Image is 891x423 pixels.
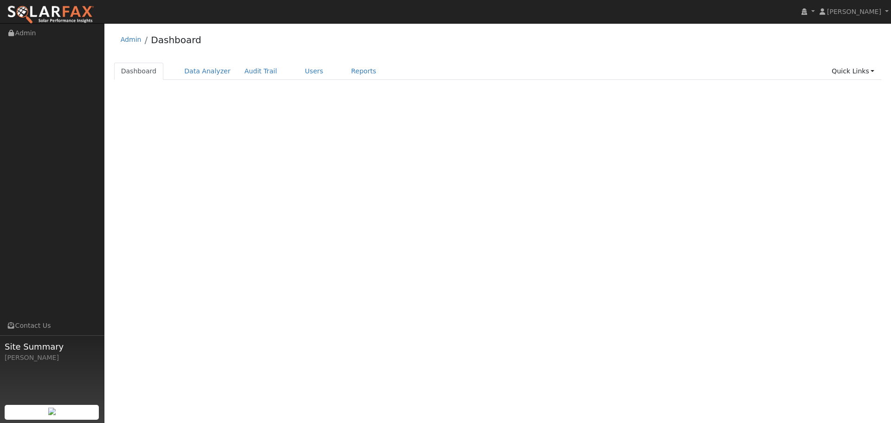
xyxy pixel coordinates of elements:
a: Dashboard [114,63,164,80]
span: [PERSON_NAME] [827,8,881,15]
img: SolarFax [7,5,94,25]
a: Quick Links [825,63,881,80]
div: [PERSON_NAME] [5,353,99,363]
a: Users [298,63,330,80]
a: Reports [344,63,383,80]
a: Data Analyzer [177,63,238,80]
img: retrieve [48,408,56,415]
a: Audit Trail [238,63,284,80]
span: Site Summary [5,340,99,353]
a: Admin [121,36,142,43]
a: Dashboard [151,34,201,46]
